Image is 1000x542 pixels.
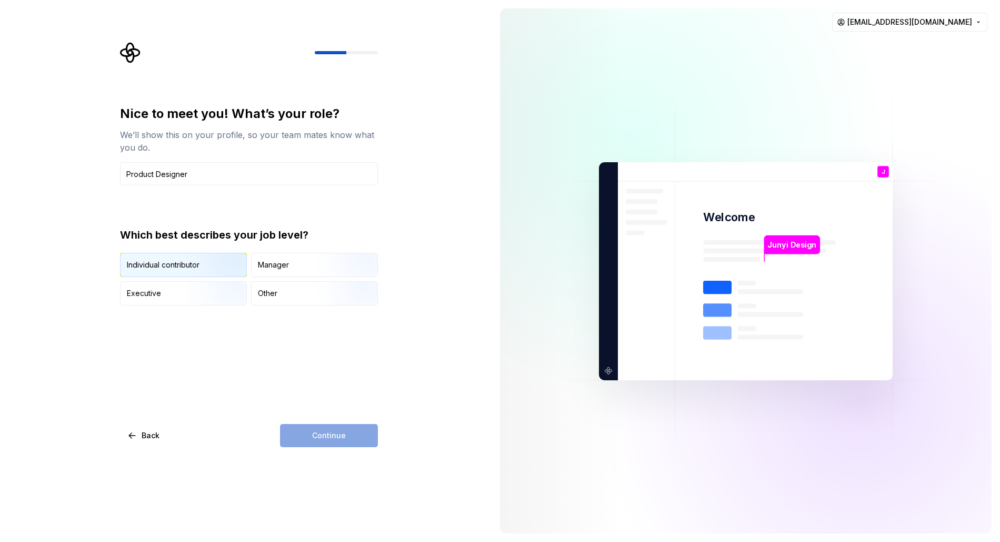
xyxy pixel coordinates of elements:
div: Manager [258,260,289,270]
div: Executive [127,288,161,299]
input: Job title [120,162,378,185]
div: Other [258,288,277,299]
div: Individual contributor [127,260,199,270]
button: [EMAIL_ADDRESS][DOMAIN_NAME] [832,13,987,32]
div: Nice to meet you! What’s your role? [120,105,378,122]
p: Welcome [703,210,755,225]
span: Back [142,430,159,441]
span: [EMAIL_ADDRESS][DOMAIN_NAME] [847,17,972,27]
div: We’ll show this on your profile, so your team mates know what you do. [120,129,378,154]
svg: Supernova Logo [120,42,141,63]
p: J [882,169,885,174]
div: Which best describes your job level? [120,228,378,242]
button: Back [120,424,168,447]
p: Junyi Design [767,239,816,250]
